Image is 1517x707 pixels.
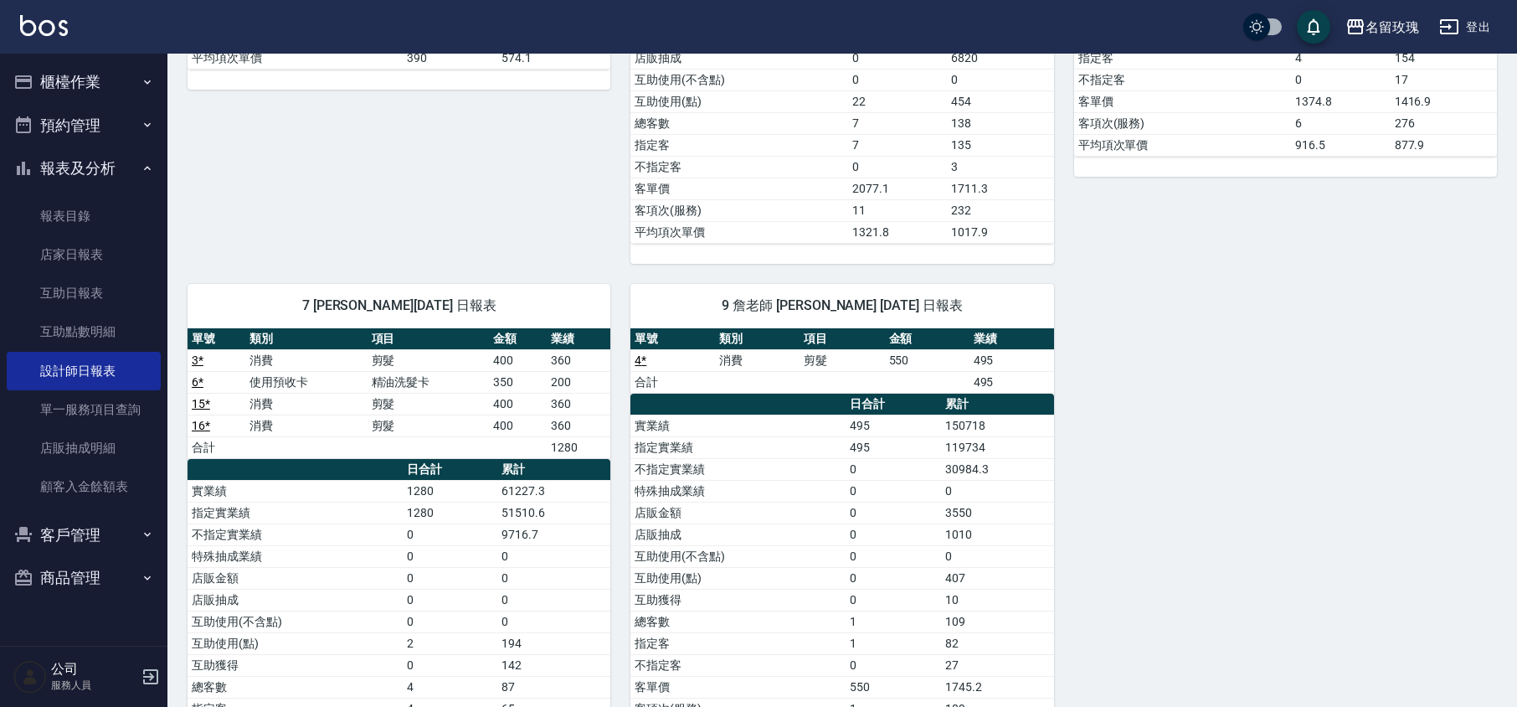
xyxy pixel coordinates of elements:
td: 916.5 [1291,134,1391,156]
th: 業績 [547,328,610,350]
td: 7 [848,112,948,134]
td: 0 [497,611,610,632]
h5: 公司 [51,661,136,678]
td: 0 [403,524,497,545]
td: 574.1 [497,47,610,69]
td: 1374.8 [1291,90,1391,112]
td: 消費 [245,349,367,371]
td: 550 [885,349,969,371]
button: save [1297,10,1330,44]
td: 495 [846,415,940,436]
button: 登出 [1432,12,1497,43]
td: 不指定客 [630,156,847,178]
td: 店販金額 [630,502,846,524]
td: 400 [489,349,547,371]
td: 特殊抽成業績 [188,545,403,567]
th: 類別 [715,328,800,350]
td: 0 [846,524,940,545]
td: 0 [846,545,940,567]
td: 350 [489,371,547,393]
td: 不指定客 [630,654,846,676]
td: 6 [1291,112,1391,134]
td: 30984.3 [941,458,1054,480]
td: 0 [941,545,1054,567]
td: 使用預收卡 [245,371,367,393]
td: 合計 [630,371,715,393]
td: 2 [403,632,497,654]
th: 類別 [245,328,367,350]
td: 407 [941,567,1054,589]
a: 互助日報表 [7,274,161,312]
td: 1711.3 [947,178,1053,199]
th: 累計 [497,459,610,481]
td: 109 [941,611,1054,632]
td: 11 [848,199,948,221]
td: 指定客 [1074,47,1291,69]
td: 總客數 [188,676,403,698]
td: 總客數 [630,611,846,632]
img: Logo [20,15,68,36]
td: 6820 [947,47,1053,69]
td: 客單價 [1074,90,1291,112]
td: 互助使用(不含點) [630,545,846,567]
td: 0 [497,545,610,567]
td: 互助使用(點) [630,567,846,589]
td: 0 [403,567,497,589]
button: 名留玫瑰 [1339,10,1426,44]
td: 360 [547,349,610,371]
td: 店販抽成 [630,47,847,69]
td: 17 [1391,69,1497,90]
td: 27 [941,654,1054,676]
div: 名留玫瑰 [1365,17,1419,38]
button: 客戶管理 [7,513,161,557]
td: 互助使用(不含點) [188,611,403,632]
td: 0 [497,589,610,611]
a: 設計師日報表 [7,352,161,390]
td: 0 [941,480,1054,502]
td: 0 [403,611,497,632]
td: 不指定客 [1074,69,1291,90]
td: 店販抽成 [630,524,846,545]
td: 61227.3 [497,480,610,502]
td: 實業績 [188,480,403,502]
td: 剪髮 [368,415,489,436]
td: 550 [846,676,940,698]
td: 指定實業績 [188,502,403,524]
td: 2077.1 [848,178,948,199]
td: 360 [547,393,610,415]
td: 互助獲得 [188,654,403,676]
td: 360 [547,415,610,436]
a: 單一服務項目查詢 [7,390,161,429]
td: 0 [947,69,1053,90]
td: 1 [846,632,940,654]
button: 預約管理 [7,104,161,147]
td: 店販金額 [188,567,403,589]
td: 1280 [547,436,610,458]
td: 1321.8 [848,221,948,243]
td: 0 [846,589,940,611]
td: 194 [497,632,610,654]
td: 495 [846,436,940,458]
td: 4 [1291,47,1391,69]
td: 店販抽成 [188,589,403,611]
td: 特殊抽成業績 [630,480,846,502]
td: 實業績 [630,415,846,436]
img: Person [13,660,47,694]
td: 3 [947,156,1053,178]
td: 0 [846,502,940,524]
td: 指定實業績 [630,436,846,458]
td: 400 [489,393,547,415]
th: 日合計 [846,394,940,415]
td: 客項次(服務) [630,199,847,221]
td: 0 [403,545,497,567]
th: 單號 [630,328,715,350]
td: 454 [947,90,1053,112]
td: 0 [497,567,610,589]
td: 不指定實業績 [188,524,403,545]
td: 142 [497,654,610,676]
td: 互助獲得 [630,589,846,611]
td: 指定客 [630,134,847,156]
span: 7 [PERSON_NAME][DATE] 日報表 [208,297,590,314]
td: 400 [489,415,547,436]
td: 877.9 [1391,134,1497,156]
